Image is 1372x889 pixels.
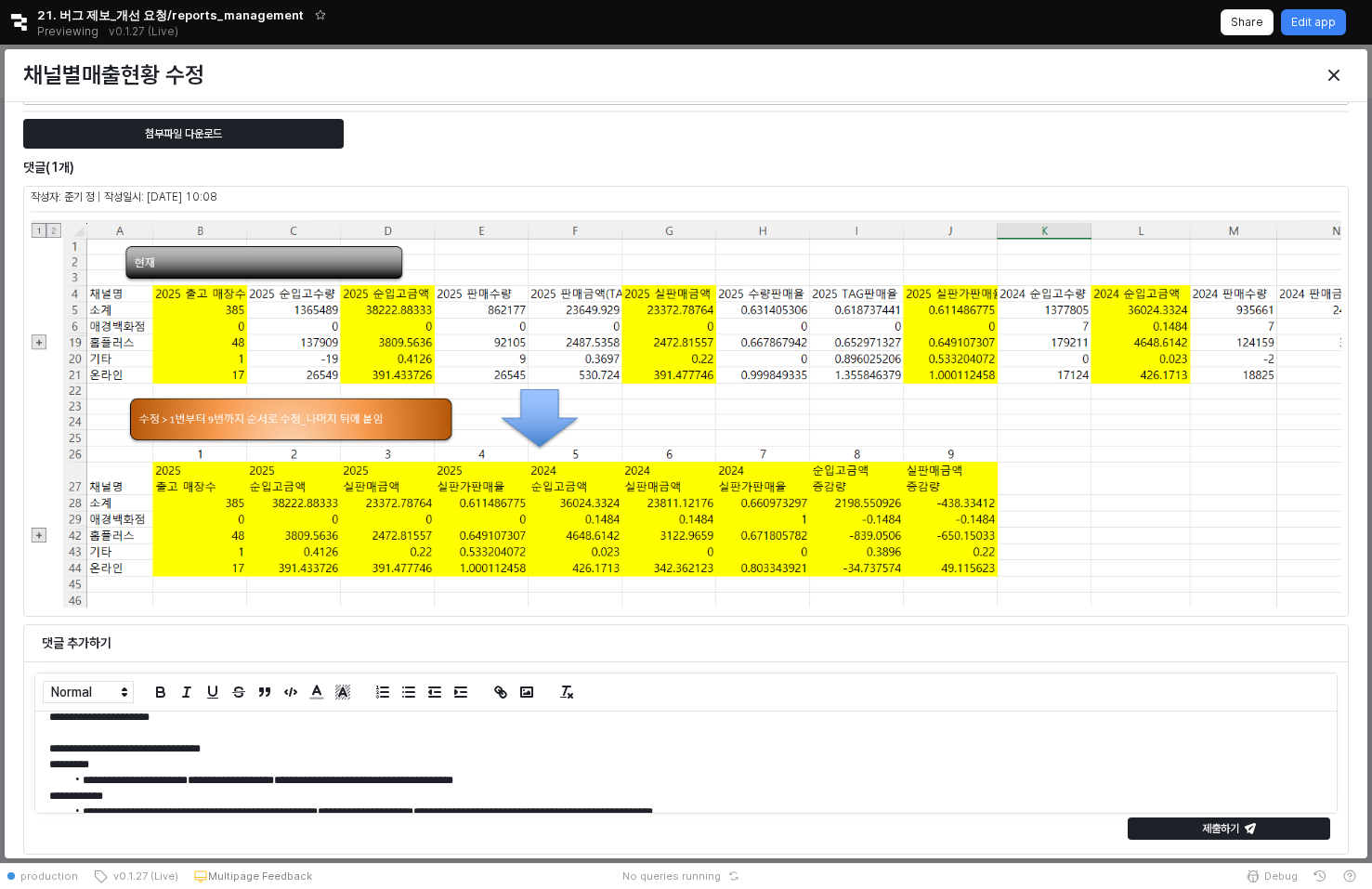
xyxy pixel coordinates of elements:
h6: 댓글 추가하기 [42,634,1330,651]
button: Releases and History [98,19,189,45]
h3: 채널별매출현황 수정 [23,62,1013,88]
button: v0.1.27 (Live) [85,863,186,889]
div: Previewing v0.1.27 (Live) [37,19,189,45]
button: Add app to favorites [311,6,330,24]
button: 제출하기 [1128,817,1330,840]
h6: 댓글(1개) [23,159,902,176]
span: 21. 버그 제보_개선 요청/reports_management [37,6,304,24]
button: 첨부파일 다운로드 [23,119,344,149]
button: History [1305,863,1335,889]
p: 첨부파일 다운로드 [145,126,222,141]
span: production [20,869,78,883]
button: Share app [1221,9,1274,35]
p: 제출하기 [1202,821,1239,836]
p: Multipage Feedback [208,869,312,883]
button: Debug [1238,863,1305,889]
img: +KjE8wAAAAGSURBVAMA4h+C38K3MxwAAAAASUVORK5CYII= [31,220,1341,607]
span: No queries running [622,869,721,883]
button: Help [1335,863,1365,889]
button: Edit app [1281,9,1346,35]
p: v0.1.27 (Live) [109,24,178,39]
p: Share [1231,15,1263,30]
span: Previewing [37,22,98,41]
p: Edit app [1291,15,1336,30]
button: Reset app state [725,870,743,882]
button: Close [1319,60,1349,90]
span: v0.1.27 (Live) [108,869,178,883]
span: Debug [1264,869,1298,883]
p: 작성자: 준기 정 | 작성일시: [DATE] 10:08 [31,189,1010,205]
button: Multipage Feedback [186,863,320,889]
